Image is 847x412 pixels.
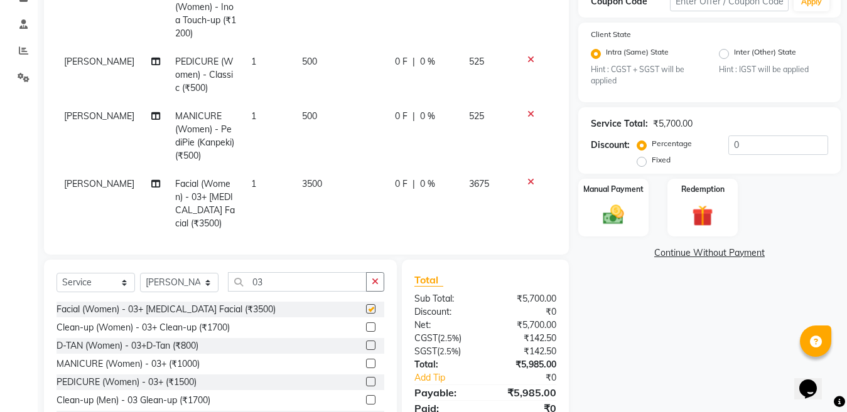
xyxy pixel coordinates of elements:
span: [PERSON_NAME] [64,178,134,189]
small: Hint : IGST will be applied [719,64,828,75]
div: Clean-up (Women) - 03+ Clean-up (₹1700) [57,321,230,334]
label: Client State [591,29,631,40]
div: Facial (Women) - 03+ [MEDICAL_DATA] Facial (₹3500) [57,303,276,316]
span: 3675 [469,178,489,189]
span: 500 [302,110,317,122]
iframe: chat widget [794,362,834,399]
label: Intra (Same) State [606,46,669,61]
a: Add Tip [405,371,499,384]
span: 0 F [395,177,407,191]
span: 500 [302,56,317,67]
span: MANICURE (Women) - PediPie (Kanpeki) (₹500) [175,110,234,161]
span: CGST [414,332,438,344]
div: ( ) [405,332,485,345]
span: [PERSON_NAME] [64,110,134,122]
span: | [413,55,415,68]
div: ₹5,985.00 [485,385,566,400]
span: | [413,177,415,191]
span: 3500 [302,178,322,189]
div: ₹5,700.00 [653,117,693,130]
div: ₹5,700.00 [485,292,566,305]
div: Clean-up (Men) - 03 Glean-up (₹1700) [57,394,210,407]
label: Manual Payment [583,184,644,195]
span: 525 [469,56,484,67]
span: Facial (Women) - 03+ [MEDICAL_DATA] Facial (₹3500) [175,178,235,229]
label: Fixed [652,154,671,166]
div: ₹5,700.00 [485,319,566,332]
span: PEDICURE (Women) - Classic (₹500) [175,56,234,93]
div: Net: [405,319,485,332]
img: _cash.svg [596,203,630,226]
input: Search or Scan [228,272,367,292]
span: | [413,110,415,123]
label: Inter (Other) State [734,46,796,61]
div: ₹142.50 [485,332,566,345]
div: Payable: [405,385,485,400]
div: D-TAN (Women) - 03+D-Tan (₹800) [57,339,198,352]
span: Total [414,273,443,287]
span: 525 [469,110,484,122]
span: 1 [251,178,256,189]
div: Discount: [591,139,630,152]
div: Total: [405,358,485,371]
span: 2.5% [440,333,459,343]
img: _gift.svg [686,203,720,228]
div: ₹142.50 [485,345,566,358]
span: SGST [414,346,437,357]
div: Discount: [405,305,485,319]
div: ₹0 [499,371,566,384]
span: 0 % [420,177,435,191]
span: 0 F [395,110,407,123]
span: 0 % [420,110,435,123]
div: ₹0 [485,305,566,319]
span: 2.5% [440,346,458,356]
div: MANICURE (Women) - 03+ (₹1000) [57,357,200,371]
div: Service Total: [591,117,648,130]
a: Continue Without Payment [581,246,838,260]
span: [PERSON_NAME] [64,56,134,67]
label: Redemption [681,184,725,195]
span: 0 % [420,55,435,68]
div: Sub Total: [405,292,485,305]
small: Hint : CGST + SGST will be applied [591,64,700,87]
div: PEDICURE (Women) - 03+ (₹1500) [57,376,197,389]
div: ( ) [405,345,485,358]
span: 1 [251,56,256,67]
span: 1 [251,110,256,122]
div: ₹5,985.00 [485,358,566,371]
label: Percentage [652,138,692,149]
span: 0 F [395,55,407,68]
